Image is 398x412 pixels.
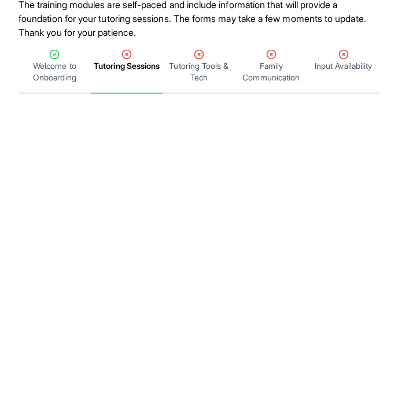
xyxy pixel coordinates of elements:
[94,60,160,72] span: Tutoring Sessions
[237,60,305,83] span: Family Communication
[315,60,372,72] span: Input Availability
[19,39,379,94] nav: Tabs
[21,60,89,83] span: Welcome to Onboarding
[165,60,233,83] span: Tutoring Tools & Tech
